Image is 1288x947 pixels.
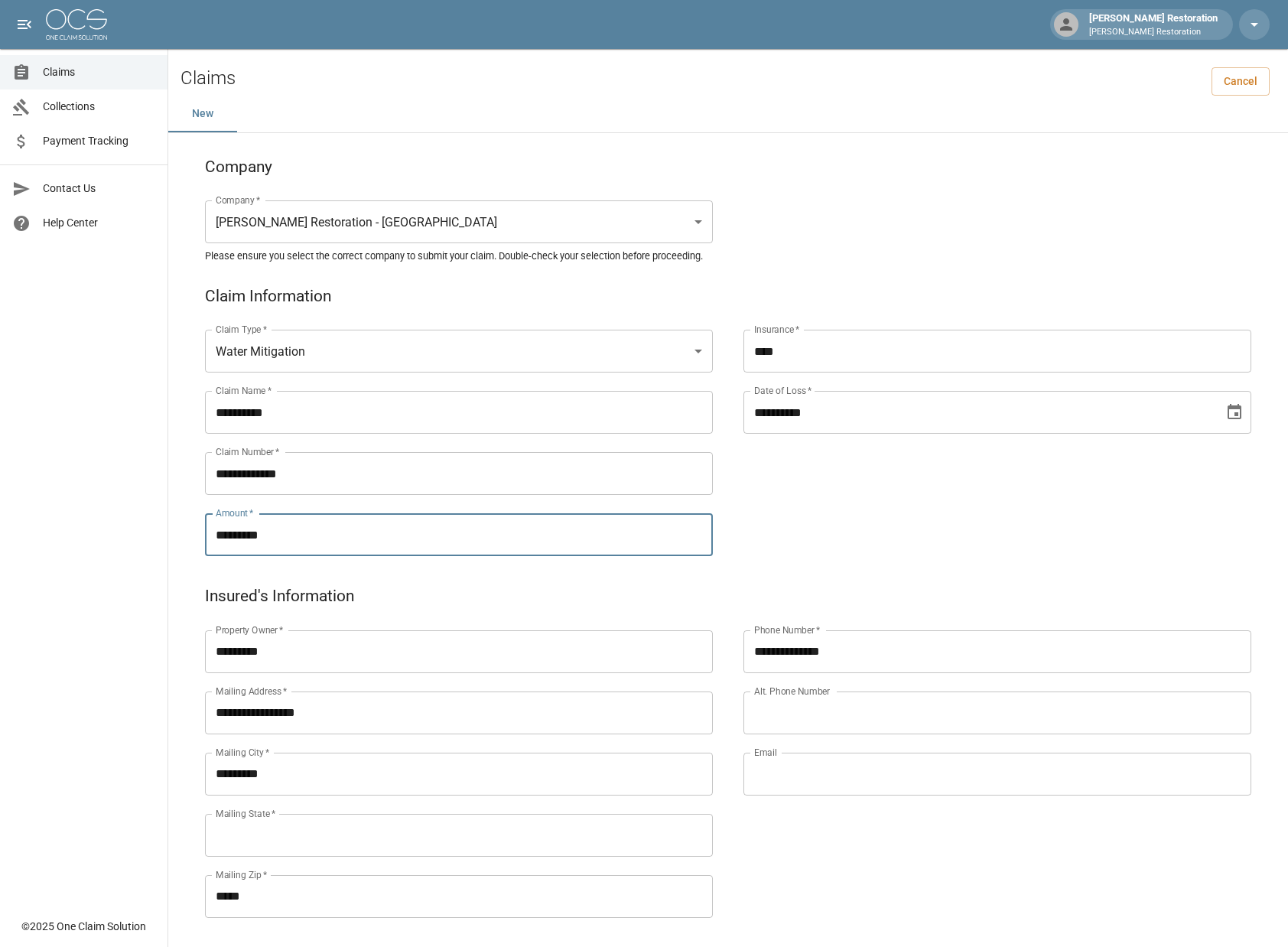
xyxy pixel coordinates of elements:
[754,623,820,636] label: Phone Number
[216,194,261,207] label: Company
[1219,397,1250,428] button: Choose date, selected date is Jul 29, 2025
[216,323,267,336] label: Claim Type
[1083,11,1224,38] div: [PERSON_NAME] Restoration
[216,868,268,881] label: Mailing Zip
[181,67,236,89] h2: Claims
[205,249,1251,262] h5: Please ensure you select the correct company to submit your claim. Double-check your selection be...
[216,384,272,397] label: Claim Name
[168,96,237,132] button: New
[9,9,40,40] button: open drawer
[754,746,777,759] label: Email
[205,200,713,243] div: [PERSON_NAME] Restoration - [GEOGRAPHIC_DATA]
[1212,67,1270,96] a: Cancel
[754,384,812,397] label: Date of Loss
[754,685,830,698] label: Alt. Phone Number
[754,323,799,336] label: Insurance
[205,330,713,373] div: Water Mitigation
[43,64,155,80] span: Claims
[43,99,155,115] span: Collections
[216,445,279,458] label: Claim Number
[216,746,270,759] label: Mailing City
[216,807,275,820] label: Mailing State
[168,96,1288,132] div: dynamic tabs
[216,623,284,636] label: Property Owner
[43,181,155,197] span: Contact Us
[43,133,155,149] span: Payment Tracking
[1089,26,1218,39] p: [PERSON_NAME] Restoration
[216,506,254,519] label: Amount
[21,919,146,934] div: © 2025 One Claim Solution
[46,9,107,40] img: ocs-logo-white-transparent.png
[216,685,287,698] label: Mailing Address
[43,215,155,231] span: Help Center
